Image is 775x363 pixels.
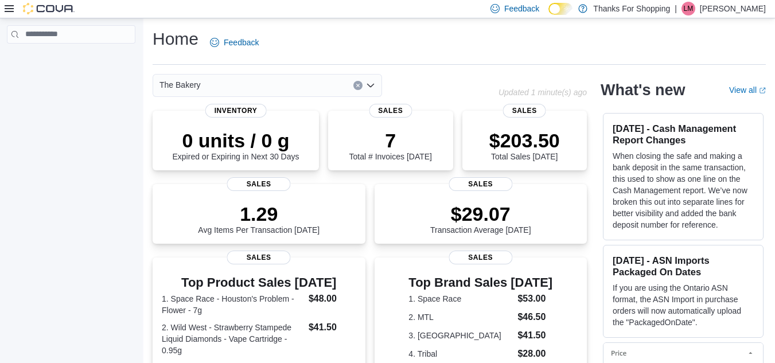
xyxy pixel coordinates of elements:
p: $29.07 [430,202,531,225]
dd: $41.50 [309,321,356,334]
span: Inventory [205,104,267,118]
dt: 2. Wild West - Strawberry Stampede Liquid Diamonds - Vape Cartridge - 0.95g [162,322,304,356]
p: If you are using the Ontario ASN format, the ASN Import in purchase orders will now automatically... [613,282,754,328]
span: Sales [449,251,512,264]
dd: $53.00 [517,292,552,306]
div: Liam Mcauley [681,2,695,15]
p: Thanks For Shopping [593,2,670,15]
span: Sales [449,177,512,191]
button: Open list of options [366,81,375,90]
h3: [DATE] - Cash Management Report Changes [613,123,754,146]
p: 0 units / 0 g [173,129,299,152]
nav: Complex example [7,46,135,73]
dd: $46.50 [517,310,552,324]
dt: 1. Space Race - Houston's Problem - Flower - 7g [162,293,304,316]
p: 1.29 [198,202,320,225]
span: Feedback [224,37,259,48]
p: Updated 1 minute(s) ago [499,88,587,97]
h3: Top Brand Sales [DATE] [408,276,552,290]
div: Total # Invoices [DATE] [349,129,432,161]
dt: 4. Tribal [408,348,513,360]
p: $203.50 [489,129,560,152]
h3: Top Product Sales [DATE] [162,276,356,290]
div: Expired or Expiring in Next 30 Days [173,129,299,161]
svg: External link [759,87,766,94]
dd: $48.00 [309,292,356,306]
h1: Home [153,28,198,50]
h3: [DATE] - ASN Imports Packaged On Dates [613,255,754,278]
dt: 2. MTL [408,311,513,323]
input: Dark Mode [548,3,573,15]
span: Feedback [504,3,539,14]
span: The Bakery [159,78,201,92]
span: Sales [227,251,291,264]
button: Clear input [353,81,363,90]
p: When closing the safe and making a bank deposit in the same transaction, this used to show as one... [613,150,754,231]
div: Total Sales [DATE] [489,129,560,161]
p: 7 [349,129,432,152]
span: Sales [227,177,291,191]
span: Sales [369,104,412,118]
dt: 3. [GEOGRAPHIC_DATA] [408,330,513,341]
dt: 1. Space Race [408,293,513,305]
a: Feedback [205,31,263,54]
div: Transaction Average [DATE] [430,202,531,235]
p: | [675,2,677,15]
h2: What's new [601,81,685,99]
img: Cova [23,3,75,14]
div: Avg Items Per Transaction [DATE] [198,202,320,235]
span: LM [684,2,694,15]
dd: $28.00 [517,347,552,361]
p: [PERSON_NAME] [700,2,766,15]
a: View allExternal link [729,85,766,95]
span: Sales [503,104,546,118]
dd: $41.50 [517,329,552,342]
